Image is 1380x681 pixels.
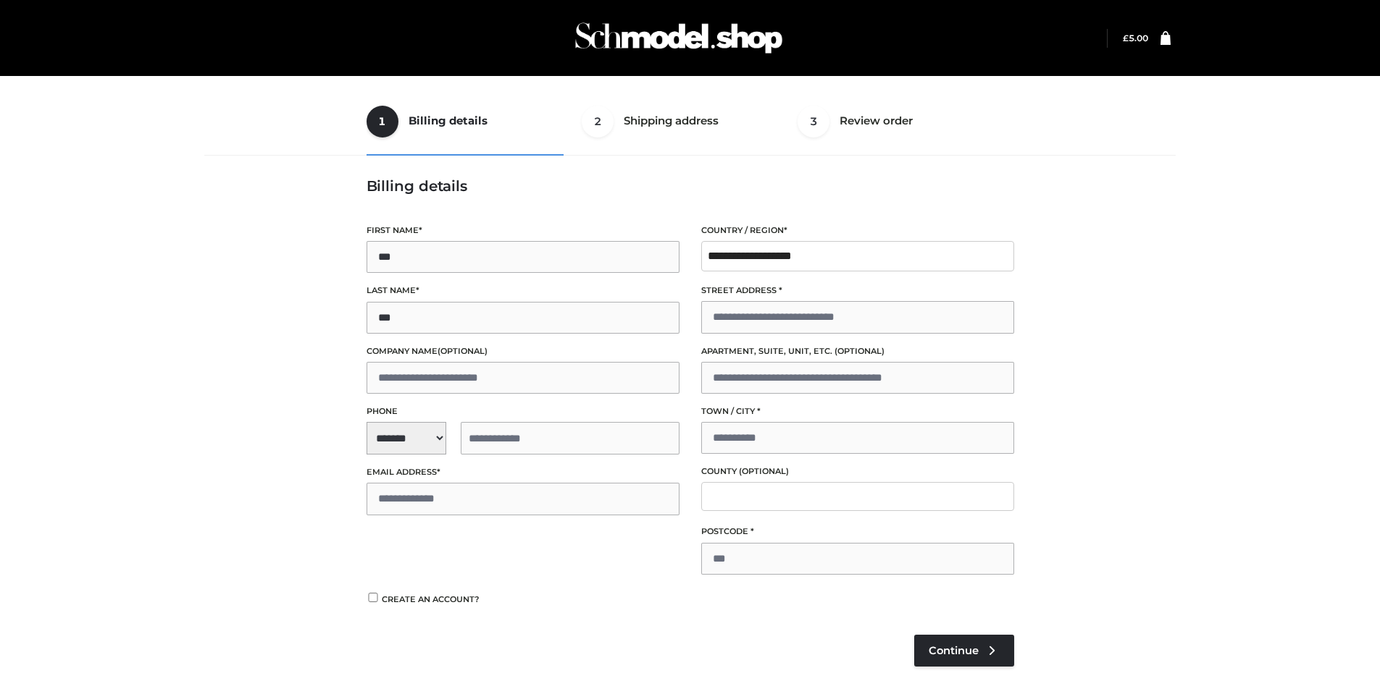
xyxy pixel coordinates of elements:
[382,594,480,604] span: Create an account?
[835,346,885,356] span: (optional)
[929,644,979,657] span: Continue
[701,405,1014,418] label: Town / City
[701,525,1014,538] label: Postcode
[1123,33,1148,43] bdi: 5.00
[367,284,679,297] label: Last name
[367,224,679,237] label: First name
[367,593,380,602] input: Create an account?
[570,9,787,67] img: Schmodel Admin 964
[701,465,1014,478] label: County
[367,344,679,358] label: Company name
[1123,33,1148,43] a: £5.00
[701,224,1014,237] label: Country / Region
[739,466,789,476] span: (optional)
[367,177,1014,195] h3: Billing details
[914,635,1014,667] a: Continue
[367,465,679,479] label: Email address
[367,405,679,418] label: Phone
[1123,33,1129,43] span: £
[438,346,488,356] span: (optional)
[701,344,1014,358] label: Apartment, suite, unit, etc.
[701,284,1014,297] label: Street address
